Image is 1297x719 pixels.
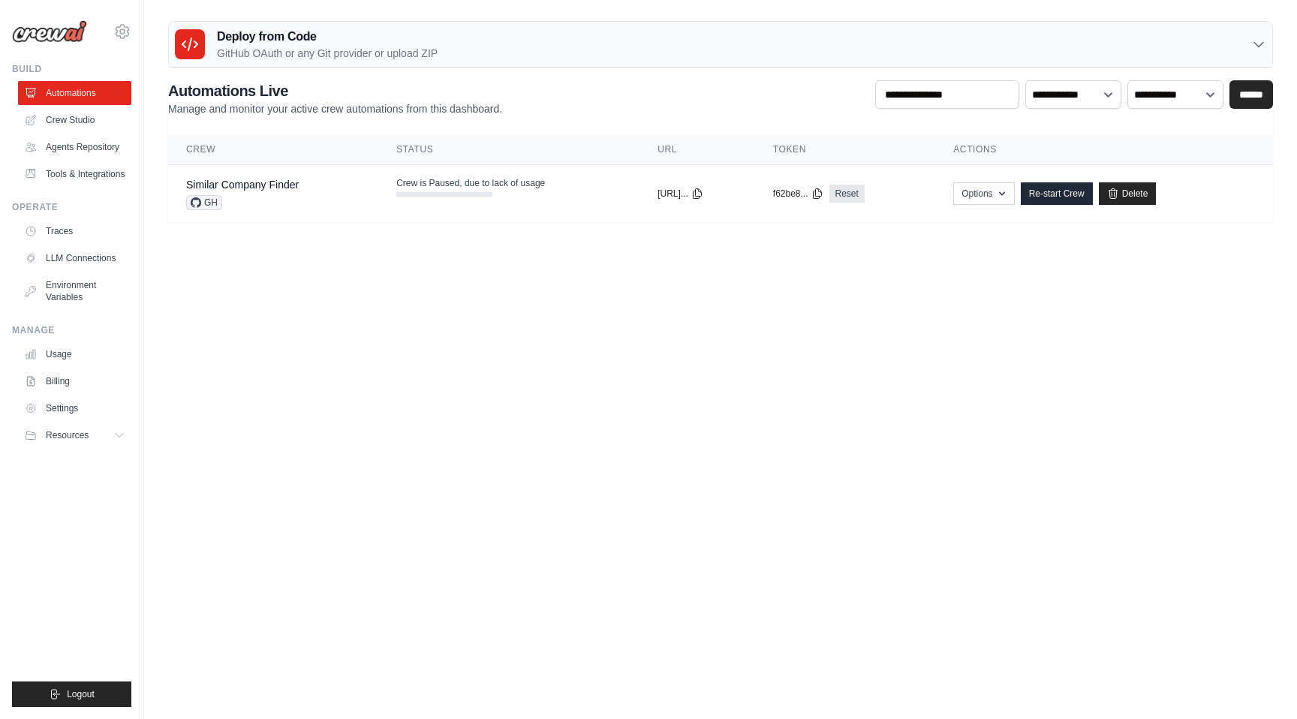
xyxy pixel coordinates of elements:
a: Automations [18,81,131,105]
div: Build [12,63,131,75]
h3: Deploy from Code [217,28,438,46]
div: Operate [12,201,131,213]
a: Similar Company Finder [186,179,299,191]
a: Usage [18,342,131,366]
a: Delete [1099,182,1157,205]
div: Manage [12,324,131,336]
button: Resources [18,423,131,447]
span: Crew is Paused, due to lack of usage [396,177,545,189]
a: Environment Variables [18,273,131,309]
th: Token [755,134,935,165]
a: Re-start Crew [1021,182,1093,205]
th: Crew [168,134,378,165]
th: Status [378,134,639,165]
a: Settings [18,396,131,420]
h2: Automations Live [168,80,502,101]
a: Traces [18,219,131,243]
p: Manage and monitor your active crew automations from this dashboard. [168,101,502,116]
span: Resources [46,429,89,441]
a: Billing [18,369,131,393]
button: Logout [12,681,131,707]
a: LLM Connections [18,246,131,270]
th: URL [639,134,755,165]
button: Options [953,182,1014,205]
button: f62be8... [773,188,823,200]
a: Agents Repository [18,135,131,159]
a: Tools & Integrations [18,162,131,186]
span: Logout [67,688,95,700]
th: Actions [935,134,1273,165]
a: Reset [829,185,865,203]
span: GH [186,195,222,210]
p: GitHub OAuth or any Git provider or upload ZIP [217,46,438,61]
a: Crew Studio [18,108,131,132]
img: Logo [12,20,87,43]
